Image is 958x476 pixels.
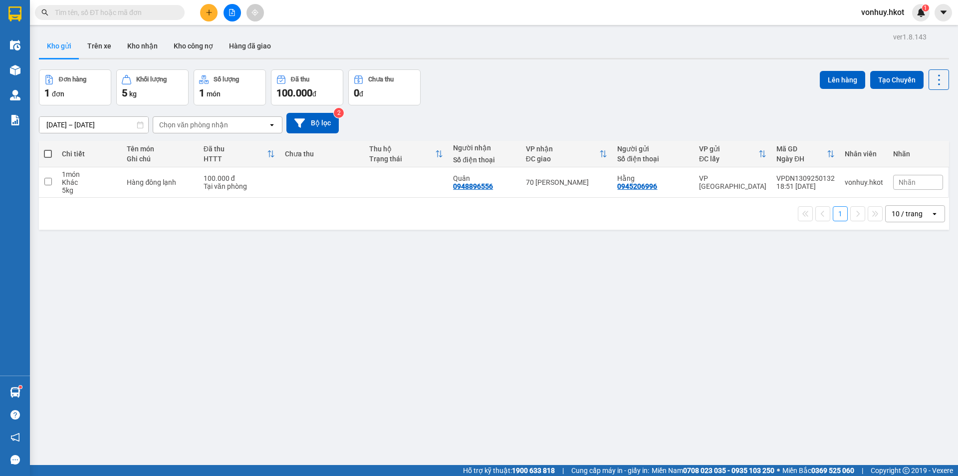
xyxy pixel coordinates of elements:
[312,90,316,98] span: đ
[44,87,50,99] span: 1
[652,465,774,476] span: Miền Nam
[207,90,221,98] span: món
[617,145,689,153] div: Người gửi
[777,469,780,473] span: ⚪️
[127,155,193,163] div: Ghi chú
[200,4,218,21] button: plus
[10,90,20,100] img: warehouse-icon
[521,141,613,167] th: Toggle SortBy
[116,69,189,105] button: Khối lượng5kg
[348,69,421,105] button: Chưa thu0đ
[62,150,117,158] div: Chi tiết
[562,465,564,476] span: |
[694,141,771,167] th: Toggle SortBy
[199,87,205,99] span: 1
[699,145,758,153] div: VP gửi
[62,186,117,194] div: 5 kg
[683,467,774,475] strong: 0708 023 035 - 0935 103 250
[893,150,943,158] div: Nhãn
[224,4,241,21] button: file-add
[845,150,883,158] div: Nhân viên
[251,9,258,16] span: aim
[199,141,280,167] th: Toggle SortBy
[285,150,359,158] div: Chưa thu
[276,87,312,99] span: 100.000
[204,145,267,153] div: Đã thu
[52,90,64,98] span: đơn
[39,69,111,105] button: Đơn hàng1đơn
[286,113,339,133] button: Bộ lọc
[39,34,79,58] button: Kho gửi
[127,178,193,186] div: Hàng đông lạnh
[617,174,689,182] div: Hằng
[334,108,344,118] sup: 2
[369,155,436,163] div: Trạng thái
[776,155,827,163] div: Ngày ĐH
[776,174,835,182] div: VPDN1309250132
[369,145,436,153] div: Thu hộ
[268,121,276,129] svg: open
[782,465,854,476] span: Miền Bắc
[776,145,827,153] div: Mã GD
[463,465,555,476] span: Hỗ trợ kỹ thuật:
[204,174,275,182] div: 100.000 đ
[526,178,608,186] div: 70 [PERSON_NAME]
[359,90,363,98] span: đ
[617,182,657,190] div: 0945206996
[194,69,266,105] button: Số lượng1món
[62,178,117,186] div: Khác
[39,117,148,133] input: Select a date range.
[699,155,758,163] div: ĐC lấy
[935,4,952,21] button: caret-down
[939,8,948,17] span: caret-down
[204,182,275,190] div: Tại văn phòng
[127,145,193,153] div: Tên món
[229,9,236,16] span: file-add
[129,90,137,98] span: kg
[10,65,20,75] img: warehouse-icon
[221,34,279,58] button: Hàng đã giao
[512,467,555,475] strong: 1900 633 818
[368,76,394,83] div: Chưa thu
[931,210,939,218] svg: open
[19,386,22,389] sup: 1
[62,170,117,178] div: 1 món
[159,120,228,130] div: Chọn văn phòng nhận
[903,467,910,474] span: copyright
[10,433,20,442] span: notification
[10,410,20,420] span: question-circle
[59,76,86,83] div: Đơn hàng
[206,9,213,16] span: plus
[354,87,359,99] span: 0
[79,34,119,58] button: Trên xe
[922,4,929,11] sup: 1
[776,182,835,190] div: 18:51 [DATE]
[204,155,267,163] div: HTTT
[853,6,912,18] span: vonhuy.hkot
[453,174,516,182] div: Quân
[699,174,766,190] div: VP [GEOGRAPHIC_DATA]
[924,4,927,11] span: 1
[526,155,600,163] div: ĐC giao
[271,69,343,105] button: Đã thu100.000đ
[453,144,516,152] div: Người nhận
[453,182,493,190] div: 0948896556
[10,115,20,125] img: solution-icon
[55,7,173,18] input: Tìm tên, số ĐT hoặc mã đơn
[820,71,865,89] button: Lên hàng
[571,465,649,476] span: Cung cấp máy in - giấy in:
[870,71,924,89] button: Tạo Chuyến
[122,87,127,99] span: 5
[453,156,516,164] div: Số điện thoại
[892,209,923,219] div: 10 / trang
[833,206,848,221] button: 1
[364,141,449,167] th: Toggle SortBy
[917,8,926,17] img: icon-new-feature
[771,141,840,167] th: Toggle SortBy
[526,145,600,153] div: VP nhận
[10,455,20,465] span: message
[10,387,20,398] img: warehouse-icon
[119,34,166,58] button: Kho nhận
[214,76,239,83] div: Số lượng
[862,465,863,476] span: |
